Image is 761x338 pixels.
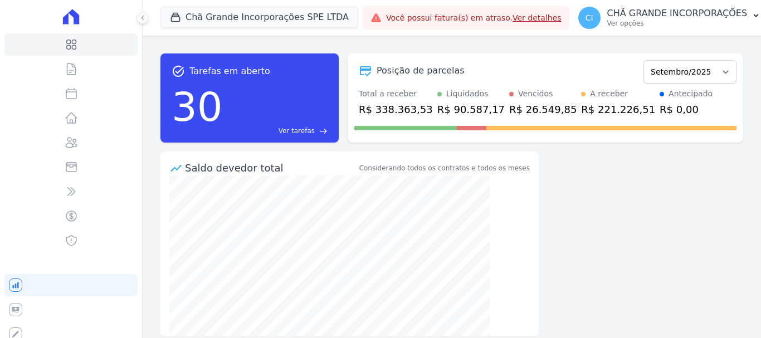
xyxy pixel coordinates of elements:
[581,102,655,117] div: R$ 221.226,51
[359,88,433,100] div: Total a receber
[359,163,530,173] div: Considerando todos os contratos e todos os meses
[189,65,270,78] span: Tarefas em aberto
[437,102,505,117] div: R$ 90.587,17
[185,160,357,175] div: Saldo devedor total
[160,7,358,28] button: Chã Grande Incorporações SPE LTDA
[172,65,185,78] span: task_alt
[227,126,328,136] a: Ver tarefas east
[386,12,562,24] span: Você possui fatura(s) em atraso.
[377,64,465,77] div: Posição de parcelas
[319,127,328,135] span: east
[607,19,748,28] p: Ver opções
[509,102,577,117] div: R$ 26.549,85
[669,88,713,100] div: Antecipado
[359,102,433,117] div: R$ 338.363,53
[590,88,628,100] div: A receber
[279,126,315,136] span: Ver tarefas
[446,88,489,100] div: Liquidados
[660,102,713,117] div: R$ 0,00
[607,8,748,19] p: CHÃ GRANDE INCORPORAÇÕES
[513,13,562,22] a: Ver detalhes
[518,88,553,100] div: Vencidos
[172,78,223,136] div: 30
[586,14,593,22] span: CI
